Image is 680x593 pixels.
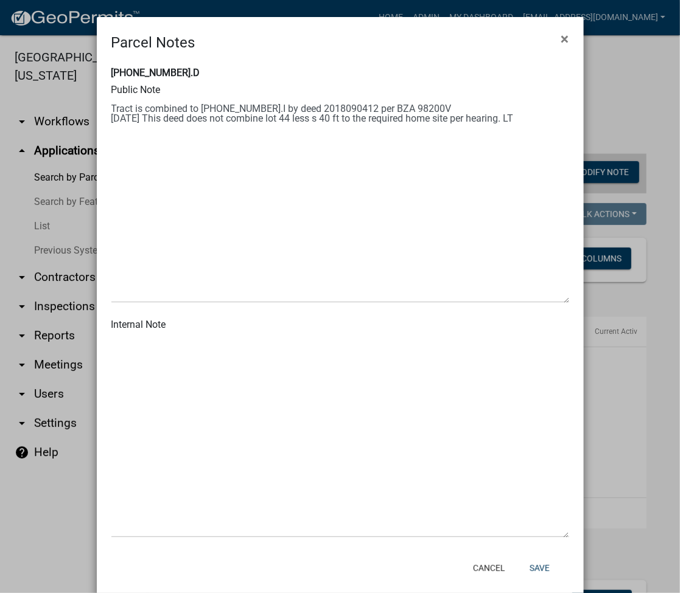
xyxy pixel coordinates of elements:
[463,557,515,579] button: Cancel
[111,32,195,54] h4: Parcel Notes
[552,22,579,56] button: Close
[520,557,559,579] button: Save
[111,85,161,95] label: Public Note
[111,320,166,330] label: Internal Note
[111,67,200,78] strong: [PHONE_NUMBER].D
[561,30,569,47] span: ×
